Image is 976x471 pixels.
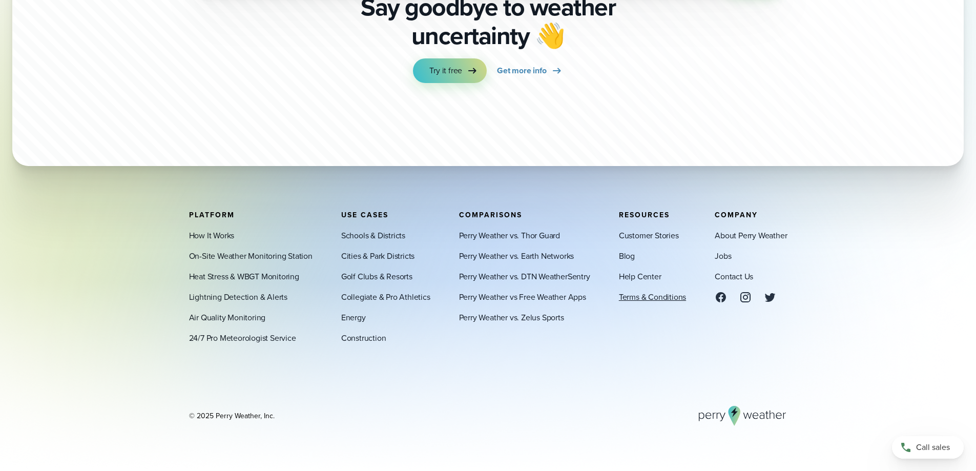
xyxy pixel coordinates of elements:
a: Try it free [413,58,487,83]
a: Call sales [892,436,964,459]
a: Energy [341,311,366,323]
a: Cities & Park Districts [341,250,414,262]
span: Use Cases [341,209,388,220]
a: Air Quality Monitoring [189,311,266,323]
span: Get more info [497,65,546,77]
a: Perry Weather vs. DTN WeatherSentry [459,270,590,282]
a: Perry Weather vs. Zelus Sports [459,311,564,323]
a: About Perry Weather [715,229,787,241]
a: Perry Weather vs. Thor Guard [459,229,560,241]
a: 24/7 Pro Meteorologist Service [189,332,296,344]
a: Contact Us [715,270,753,282]
span: Platform [189,209,235,220]
a: Terms & Conditions [619,291,686,303]
a: Heat Stress & WBGT Monitoring [189,270,299,282]
span: Try it free [429,65,462,77]
a: Golf Clubs & Resorts [341,270,412,282]
a: Get more info [497,58,563,83]
a: Construction [341,332,386,344]
a: Schools & Districts [341,229,405,241]
span: Comparisons [459,209,522,220]
a: Lightning Detection & Alerts [189,291,287,303]
span: Resources [619,209,670,220]
a: Blog [619,250,635,262]
a: Perry Weather vs. Earth Networks [459,250,574,262]
a: Customer Stories [619,229,679,241]
a: On-Site Weather Monitoring Station [189,250,313,262]
a: How It Works [189,229,235,241]
a: Jobs [715,250,731,262]
a: Collegiate & Pro Athletics [341,291,430,303]
span: Call sales [916,441,950,454]
a: Help Center [619,270,661,282]
a: Perry Weather vs Free Weather Apps [459,291,586,303]
span: Company [715,209,758,220]
div: © 2025 Perry Weather, Inc. [189,411,275,421]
